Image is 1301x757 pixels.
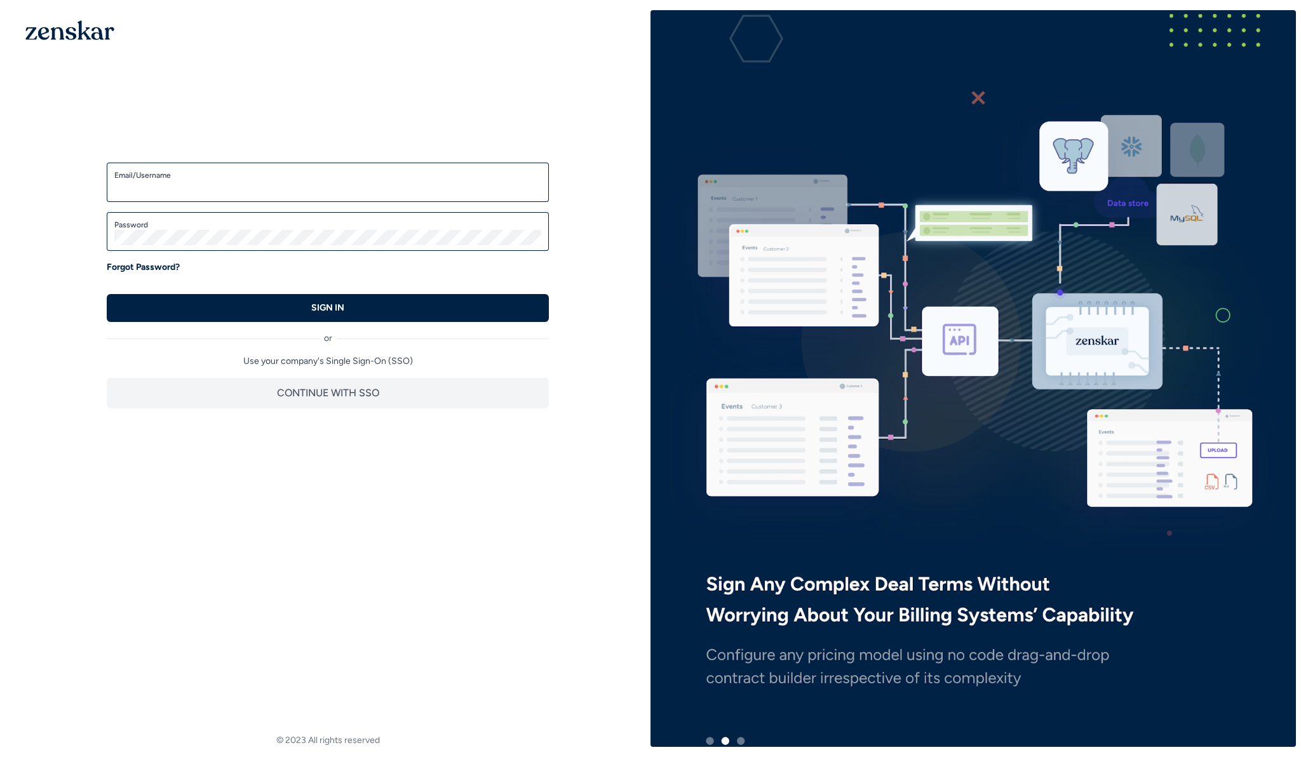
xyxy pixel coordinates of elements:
[5,734,650,747] footer: © 2023 All rights reserved
[107,294,549,322] button: SIGN IN
[311,302,344,314] p: SIGN IN
[114,170,541,180] label: Email/Username
[25,20,114,40] img: 1OGAJ2xQqyY4LXKgY66KYq0eOWRCkrZdAb3gUhuVAqdWPZE9SRJmCz+oDMSn4zDLXe31Ii730ItAGKgCKgCCgCikA4Av8PJUP...
[107,355,549,368] p: Use your company's Single Sign-On (SSO)
[114,220,541,230] label: Password
[107,378,549,408] button: CONTINUE WITH SSO
[107,261,180,274] a: Forgot Password?
[107,322,549,345] div: or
